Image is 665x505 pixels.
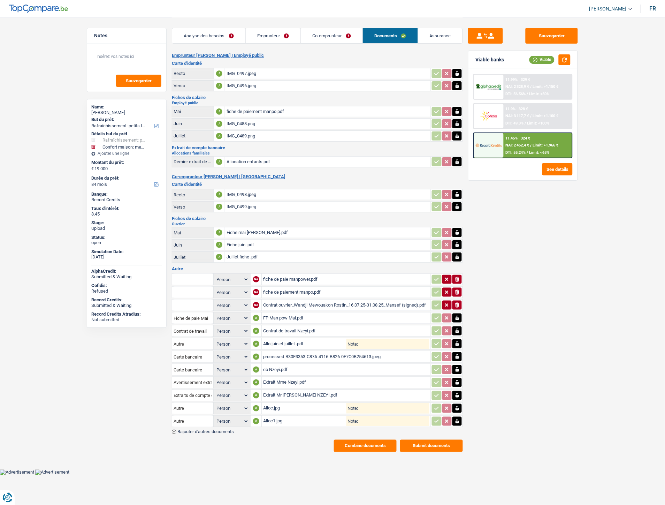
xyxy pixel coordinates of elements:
div: A [216,108,222,115]
div: A [216,159,222,165]
span: [PERSON_NAME] [589,6,627,12]
label: Durée du prêt: [91,175,161,181]
a: Documents [363,28,418,43]
div: Name: [91,104,162,110]
div: Juillet [174,255,212,260]
div: Taux d'intérêt: [91,206,162,211]
div: Viable banks [475,57,504,63]
span: DTI: 49.3% [506,121,524,126]
div: Ajouter une ligne [91,151,162,156]
div: Fiche mai [PERSON_NAME].pdf [227,227,429,238]
button: Sauvegarder [526,28,578,44]
div: 8.45 [91,211,162,217]
div: Status: [91,235,162,240]
div: Refused [91,288,162,294]
div: IMG_0488.png [227,119,429,129]
div: Juillet [174,133,212,138]
button: Combine documents [334,440,397,452]
div: A [253,418,259,424]
div: open [91,240,162,246]
div: fiche de paiement manpo.pdf [227,106,429,117]
div: Record Credits: [91,297,162,303]
span: Rajouter d'autres documents [177,430,234,434]
label: Note: [346,419,358,424]
span: / [530,84,532,89]
div: Cofidis: [91,283,162,288]
div: Viable [529,56,555,63]
div: fr [650,5,656,12]
label: Note: [346,406,358,411]
div: IMG_0497.jpeg [227,68,429,79]
div: Dernier extrait de compte pour vos allocations familiales [174,159,212,164]
div: A [253,315,259,321]
h5: Notes [94,33,159,39]
div: Extrait Mme Nzeyi.pdf [263,377,429,388]
div: A [253,379,259,386]
div: IMG_0489.png [227,131,429,141]
div: [PERSON_NAME] [91,110,162,115]
h2: Allocations familiales [172,151,463,155]
span: Limit: <65% [529,150,550,155]
div: Submitted & Waiting [91,303,162,308]
img: Record Credits [476,139,502,152]
a: [PERSON_NAME] [584,3,633,15]
button: Submit documents [400,440,463,452]
span: Limit: <50% [529,92,550,96]
a: Co-emprunteur [301,28,362,43]
div: IMG_0496.jpeg [227,81,429,91]
span: / [527,150,528,155]
div: Submitted & Waiting [91,274,162,280]
img: Cofidis [476,110,502,122]
span: / [530,143,532,148]
a: Assurance [418,28,463,43]
h2: Ouvrier [172,222,463,226]
h3: Carte d'identité [172,61,463,66]
div: A [216,70,222,77]
div: Extrait Mr [PERSON_NAME] NZEYI.pdf [263,390,429,401]
div: A [216,83,222,89]
div: NA [253,276,259,282]
div: processed-B30E3353-C87A-4116-B826-0E7C0B254613.jpeg [263,352,429,362]
div: Détails but du prêt [91,131,162,137]
div: Juin [174,121,212,126]
div: FP Man pow Mai.pdf [263,313,429,323]
div: Record Credits [91,197,162,203]
div: Verso [174,204,212,210]
div: A [253,354,259,360]
div: Juillet fiche .pdf [227,252,429,262]
img: Advertisement [35,470,69,475]
div: A [216,133,222,139]
div: Allo juin et juillet .pdf [263,339,346,349]
div: Not submitted [91,317,162,323]
span: Limit: <100% [527,121,550,126]
div: Recto [174,192,212,197]
div: IMG_0498.jpeg [227,189,429,200]
div: fiche de paiement manpo.pdf [263,287,429,297]
h3: Fiches de salaire [172,95,463,100]
label: But du prêt: [91,117,161,122]
div: Juin [174,242,212,248]
h3: Autre [172,266,463,271]
div: Allocation enfants.pdf [227,157,429,167]
span: DTI: 55.24% [506,150,526,155]
div: Alloc1.jpg [263,416,346,427]
div: A [253,328,259,334]
div: 11.45% | 324 € [506,136,530,141]
div: Fiche juin .pdf [227,240,429,250]
span: NAI: 2 328,9 € [506,84,529,89]
div: Mai [174,109,212,114]
div: Mai [174,230,212,235]
span: Limit: >1.966 € [533,143,559,148]
div: A [216,121,222,127]
div: Upload [91,226,162,231]
div: 11.99% | 329 € [506,77,530,82]
span: NAI: 3 117,7 € [506,114,529,118]
span: / [530,114,532,118]
span: Sauvegarder [126,78,152,83]
button: See details [542,163,573,175]
span: / [527,92,528,96]
div: A [216,254,222,260]
div: A [253,341,259,347]
h3: Extrait de compte bancaire [172,145,463,150]
div: Record Credits Atradius: [91,311,162,317]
